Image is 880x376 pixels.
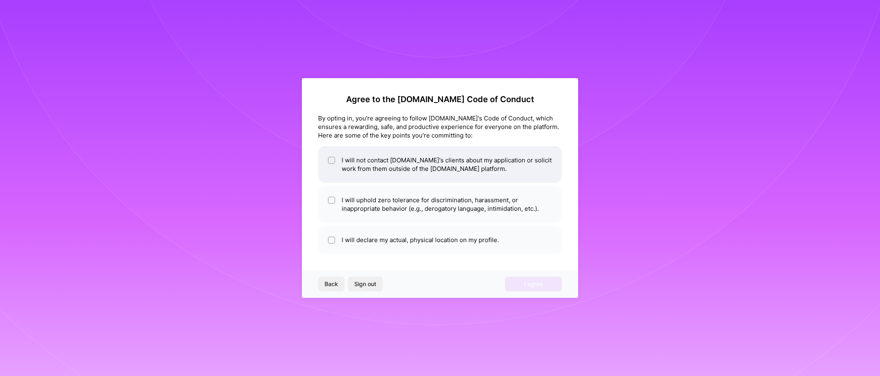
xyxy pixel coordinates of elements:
div: By opting in, you're agreeing to follow [DOMAIN_NAME]'s Code of Conduct, which ensures a rewardin... [318,114,562,140]
button: Sign out [348,277,383,291]
li: I will uphold zero tolerance for discrimination, harassment, or inappropriate behavior (e.g., der... [318,186,562,223]
button: Back [318,277,345,291]
li: I will declare my actual, physical location on my profile. [318,226,562,254]
span: Back [325,280,338,288]
li: I will not contact [DOMAIN_NAME]'s clients about my application or solicit work from them outside... [318,146,562,183]
h2: Agree to the [DOMAIN_NAME] Code of Conduct [318,94,562,104]
span: Sign out [354,280,376,288]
